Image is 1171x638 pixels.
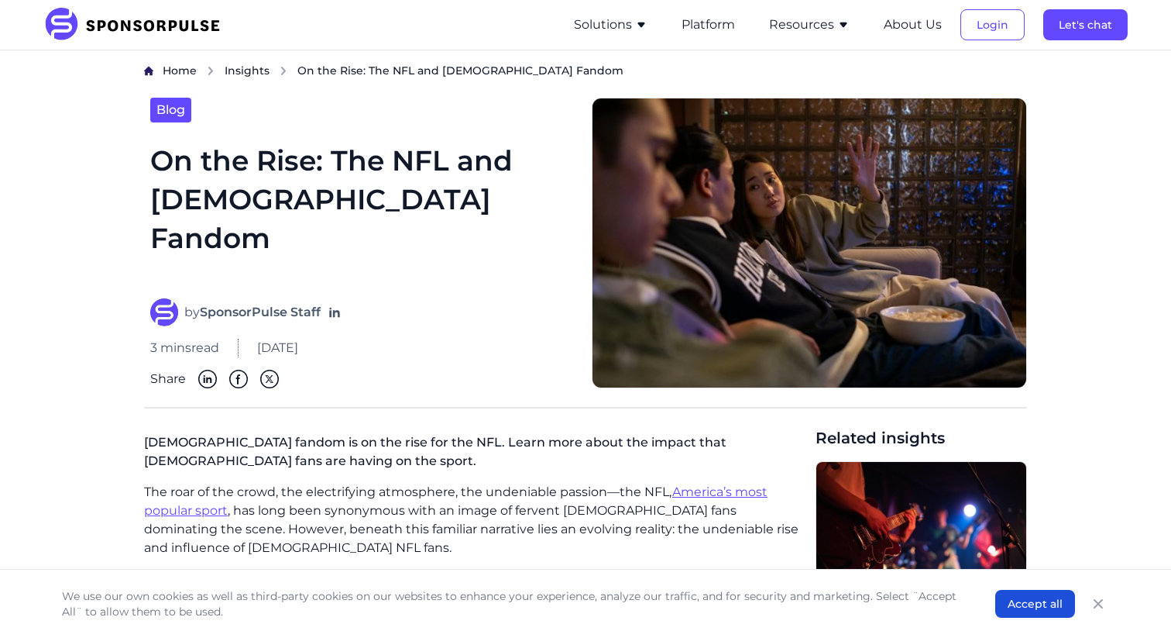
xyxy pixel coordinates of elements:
[144,66,153,76] img: Home
[960,18,1025,32] a: Login
[200,305,321,319] strong: SponsorPulse Staff
[682,18,735,32] a: Platform
[144,427,803,483] p: [DEMOGRAPHIC_DATA] fandom is on the rise for the NFL. Learn more about the impact that [DEMOGRAPH...
[279,66,288,76] img: chevron right
[1043,9,1128,40] button: Let's chat
[198,370,217,388] img: Linkedin
[1043,18,1128,32] a: Let's chat
[163,64,197,78] span: Home
[816,462,1026,611] img: Neza Dolmo courtesy of Unsplash
[150,370,186,388] span: Share
[769,16,850,34] button: Resources
[206,66,215,76] img: chevron right
[150,98,191,122] a: Blog
[150,339,219,357] span: 3 mins read
[150,298,178,326] img: SponsorPulse Staff
[1087,593,1109,615] button: Close
[229,370,248,388] img: Facebook
[682,16,735,34] button: Platform
[150,141,573,281] h1: On the Rise: The NFL and [DEMOGRAPHIC_DATA] Fandom
[260,370,279,388] img: Twitter
[816,427,1027,449] span: Related insights
[995,590,1075,618] button: Accept all
[592,98,1027,389] img: Image Courtesy Ron Lach via Pexels
[574,16,647,34] button: Solutions
[960,9,1025,40] button: Login
[62,588,964,619] p: We use our own cookies as well as third-party cookies on our websites to enhance your experience,...
[144,483,803,557] p: The roar of the crowd, the electrifying atmosphere, the undeniable passion—the NFL, , has long be...
[163,63,197,79] a: Home
[184,303,321,322] span: by
[297,63,623,78] span: On the Rise: The NFL and [DEMOGRAPHIC_DATA] Fandom
[327,305,342,320] a: Follow on LinkedIn
[257,339,298,357] span: [DATE]
[884,18,942,32] a: About Us
[225,64,270,78] span: Insights
[884,16,942,34] button: About Us
[43,8,232,42] img: SponsorPulse
[225,63,270,79] a: Insights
